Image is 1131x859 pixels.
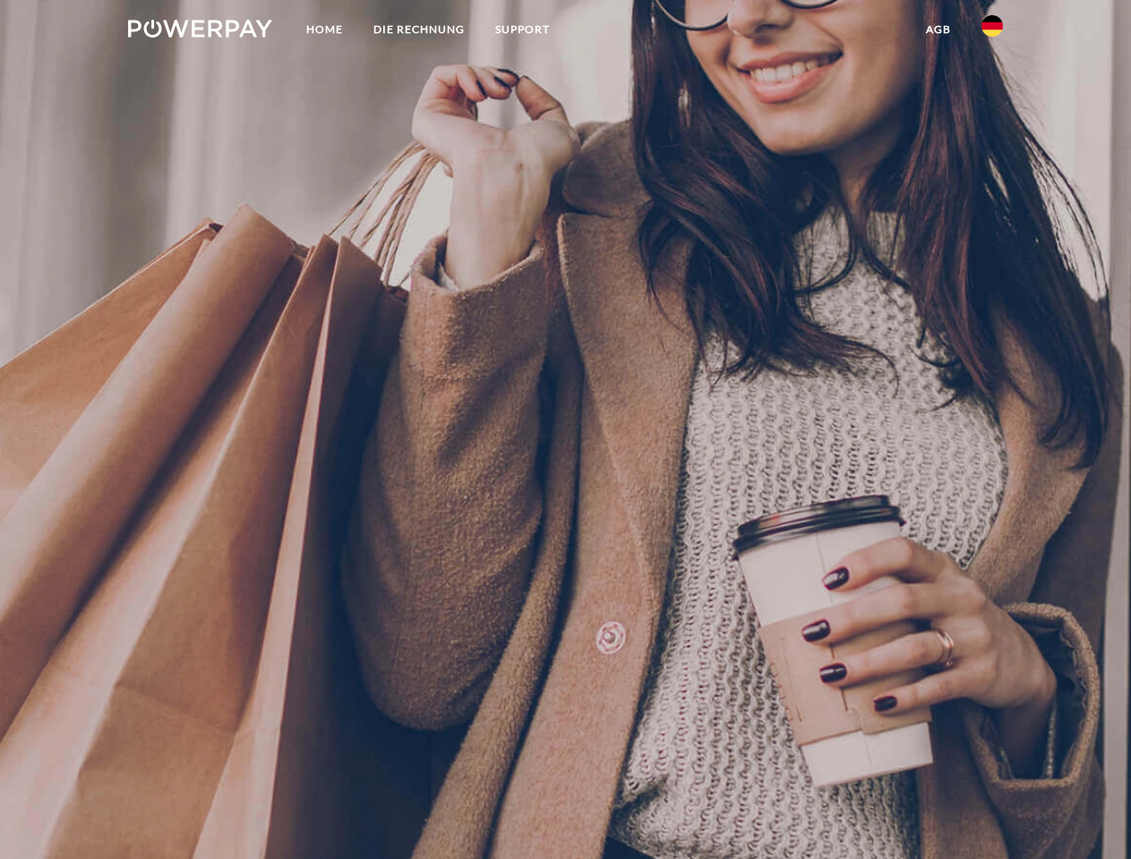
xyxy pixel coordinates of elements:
[480,13,565,46] a: SUPPORT
[981,15,1003,37] img: de
[911,13,966,46] a: agb
[128,20,272,38] img: logo-powerpay-white.svg
[291,13,358,46] a: Home
[358,13,480,46] a: DIE RECHNUNG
